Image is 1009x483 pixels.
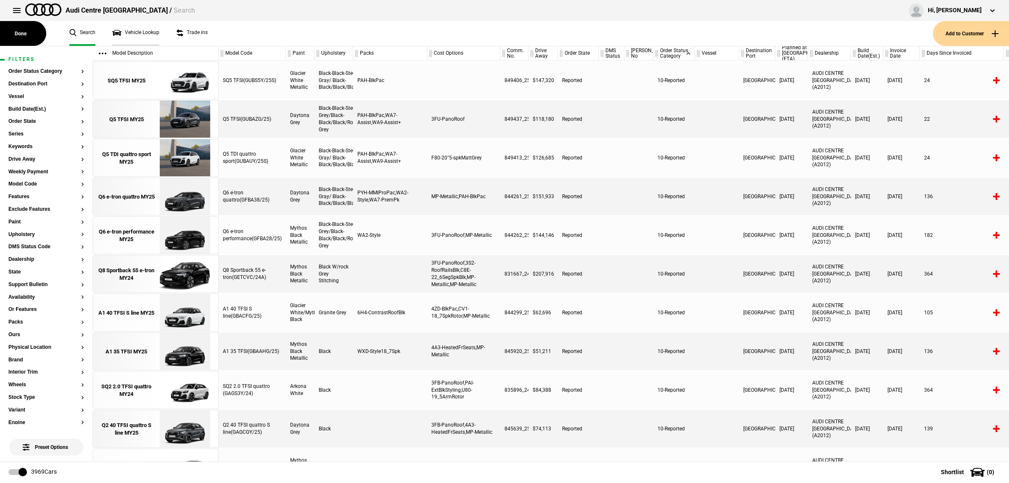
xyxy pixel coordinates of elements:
div: Q6 e-tron quattro(GFBA38/25) [219,178,286,215]
span: Search [174,6,195,14]
div: Model Description [92,46,218,61]
div: Black-Black-Steel Gray/ Black-Black/Black/Black [314,61,353,99]
button: Weekly Payment [8,169,84,175]
div: [DATE] [883,255,920,293]
div: $147,320 [528,61,558,99]
button: Support Bulletin [8,282,84,288]
div: Reported [558,100,599,138]
div: $74,113 [528,410,558,448]
section: Features [8,194,84,207]
div: SQ2 2.0 TFSI quattro (GAGS3Y/24) [219,371,286,409]
div: 3FU-PanoRoof [427,100,500,138]
div: [DATE] [883,294,920,332]
div: 844261_25 [500,178,528,215]
div: 10-Reported [653,61,695,99]
span: Preset Options [24,434,68,450]
button: Brand [8,357,84,363]
div: AUDI CENTRE [GEOGRAPHIC_DATA] (A2012) [808,255,851,293]
div: Arkona White [286,371,314,409]
div: 6H4-ContrastRoofBlk [353,294,427,332]
div: 4ZD-BlkPac,CV1-18_7SpkRotor,MP-Metallic [427,294,500,332]
div: [DATE] [775,178,808,215]
div: A1 40 TFSI S line(GBACFG/25) [219,294,286,332]
div: Vessel [695,46,739,61]
button: Order State [8,119,84,125]
div: PAH-BlkPac,WA7-Assist,WA9-Assist+ [353,139,427,177]
div: [GEOGRAPHIC_DATA] [739,294,775,332]
div: 4A3-HeatedFrSeats,MP-Metallic [427,332,500,370]
button: Destination Port [8,81,84,87]
div: [DATE] [775,61,808,99]
div: [DATE] [775,100,808,138]
div: [GEOGRAPHIC_DATA] [739,332,775,370]
div: 10-Reported [653,294,695,332]
div: [DATE] [851,255,883,293]
div: 844262_25 [500,216,528,254]
div: Black-Black-Steel Grey/Black-Black/Black/Rock Grey [314,100,353,138]
div: 3969 Cars [31,468,57,476]
img: Audi_GUBAZG_25_FW_6Y6Y_3FU_WA9_PAH_WA7_6FJ_PYH_F80_H65_(Nadin:_3FU_6FJ_C56_F80_H65_PAH_PYH_S9S_WA... [156,101,214,138]
div: [GEOGRAPHIC_DATA] [739,255,775,293]
div: 364 [920,371,1004,409]
div: Black-Black-Steel Grey/Black-Black/Black/Rock Grey [314,216,353,254]
div: 136 [920,178,1004,215]
div: AUDI CENTRE [GEOGRAPHIC_DATA] (A2012) [808,332,851,370]
button: Paint [8,219,84,225]
div: [DATE] [775,294,808,332]
div: [DATE] [883,410,920,448]
div: 22 [920,100,1004,138]
div: [DATE] [775,332,808,370]
div: Reported [558,371,599,409]
button: Engine [8,420,84,426]
div: Build Date(Est.) [851,46,883,61]
div: Q2 40 TFSI quattro S line MY25 [97,422,156,437]
button: Variant [8,407,84,413]
div: [DATE] [851,294,883,332]
section: Engine [8,420,84,433]
div: [DATE] [775,371,808,409]
button: Model Code [8,181,84,187]
section: Support Bulletin [8,282,84,295]
div: Q6 e-tron performance(GFBA28/25) [219,216,286,254]
div: Daytona Grey [286,100,314,138]
div: AUDI CENTRE [GEOGRAPHIC_DATA] (A2012) [808,410,851,448]
div: [DATE] [775,255,808,293]
a: Q8 Sportback 55 e-tron MY24 [97,255,156,293]
div: $144,146 [528,216,558,254]
div: $126,685 [528,139,558,177]
button: Drive Away [8,157,84,162]
span: ( 0 ) [987,469,994,475]
section: Drive Away [8,157,84,169]
div: 835896_24 [500,371,528,409]
section: Wheels [8,382,84,395]
img: Audi_GFBA38_25_GX_6Y6Y_WA7_WA2_PAH_PYH_V39_QE2_VW5_(Nadin:_C03_PAH_PYH_QE2_SN8_V39_VW5_WA2_WA7)_e... [156,178,214,216]
div: [DATE] [883,139,920,177]
div: $62,696 [528,294,558,332]
div: [GEOGRAPHIC_DATA] [739,100,775,138]
button: Keywords [8,144,84,150]
div: A1 35 TFSI(GBAAHG/25) [219,332,286,370]
div: Q5 TDI quattro sport MY25 [97,151,156,166]
a: Q2 40 TFSI quattro S line MY25 [97,410,156,448]
div: Reported [558,139,599,177]
div: [GEOGRAPHIC_DATA] [739,410,775,448]
section: Weekly Payment [8,169,84,182]
div: Reported [558,294,599,332]
section: Destination Port [8,81,84,94]
div: 849413_25 [500,139,528,177]
div: Model Code [219,46,285,61]
div: Reported [558,410,599,448]
div: 364 [920,255,1004,293]
h1: Filters [8,57,84,62]
div: Upholstery [314,46,353,61]
div: 10-Reported [653,216,695,254]
div: PAH-BlkPac [353,61,427,99]
div: $207,916 [528,255,558,293]
div: SQ5 TFSI MY25 [108,77,145,85]
div: Q5 TFSI MY25 [109,116,144,123]
div: Glacier White/Mythos Black [286,294,314,332]
section: State [8,269,84,282]
div: 3FU-PanoRoof,MP-Metallic [427,216,500,254]
div: 139 [920,410,1004,448]
span: Shortlist [941,469,964,475]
